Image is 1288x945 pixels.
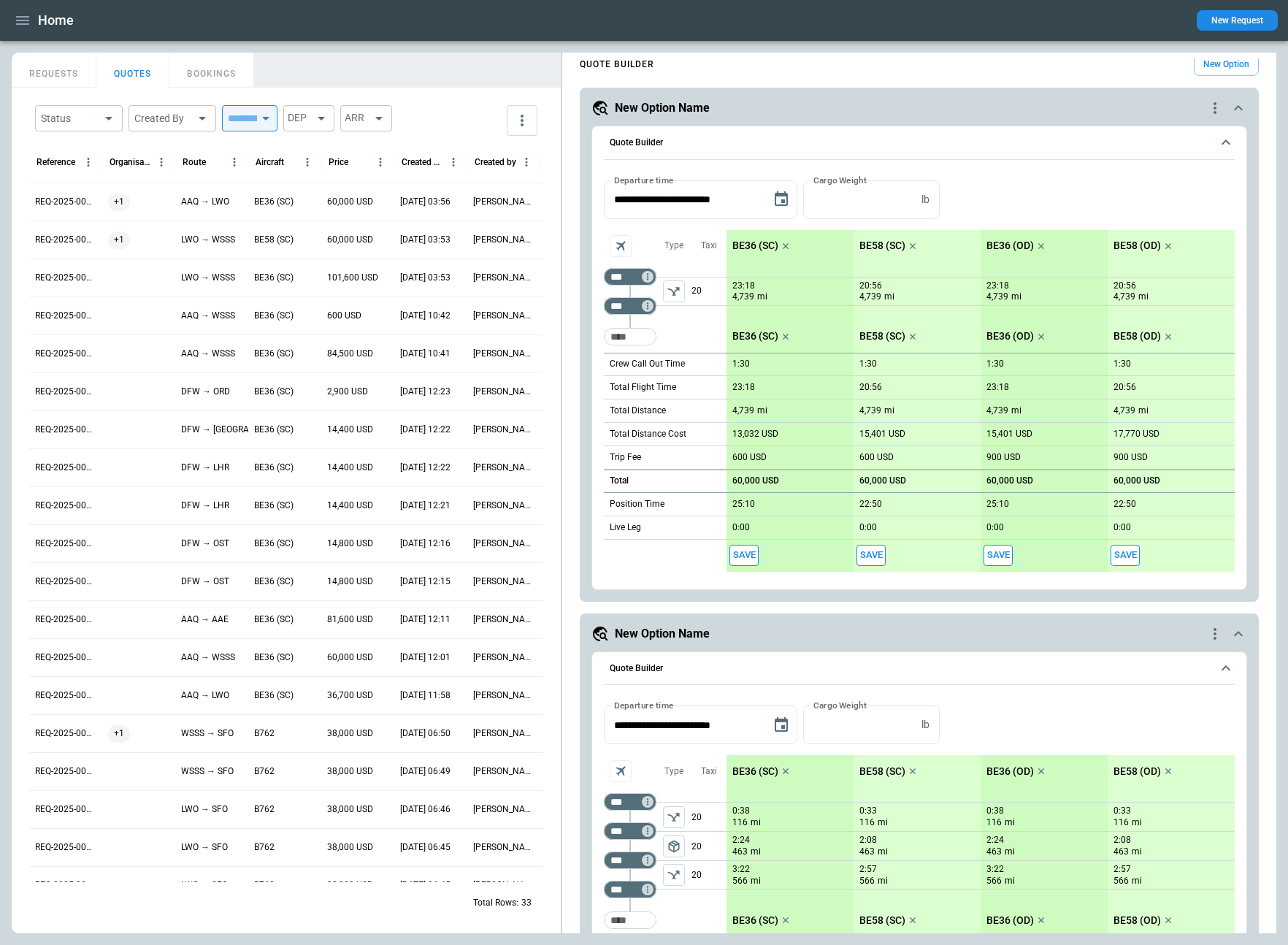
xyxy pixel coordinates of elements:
[1113,806,1131,816] p: 0:33
[859,864,877,875] p: 2:57
[473,651,534,664] p: [PERSON_NAME]
[1138,405,1149,417] p: mi
[254,424,294,436] p: BE36 (SC)
[400,462,451,474] p: [DATE] 12:22
[610,451,641,464] p: Trip Fee
[181,310,235,322] p: AAQ → WSSS
[1138,291,1149,303] p: mi
[12,53,96,88] button: REQUESTS
[884,405,894,417] p: mi
[327,500,373,512] p: 14,400 USD
[610,498,664,510] p: Position Time
[986,846,1002,858] p: 463
[327,424,373,436] p: 14,400 USD
[986,240,1034,252] p: BE36 (OD)
[732,452,767,463] p: 600 USD
[604,822,656,840] div: Too short
[254,841,275,854] p: B762
[1113,382,1136,393] p: 20:56
[732,330,778,343] p: BE36 (SC)
[327,765,373,778] p: 38,000 USD
[610,521,641,534] p: Live Leg
[254,272,294,284] p: BE36 (SC)
[327,841,373,854] p: 38,000 USD
[400,727,451,740] p: [DATE] 06:50
[986,382,1009,393] p: 23:18
[859,330,905,343] p: BE58 (SC)
[859,405,881,416] p: 4,739
[859,499,882,510] p: 22:50
[859,806,877,816] p: 0:33
[134,111,193,126] div: Created By
[732,429,778,440] p: 13,032 USD
[859,280,882,291] p: 20:56
[986,522,1004,533] p: 0:00
[400,386,451,398] p: [DATE] 12:23
[110,157,151,167] div: Organisations
[1113,359,1131,370] p: 1:30
[327,386,368,398] p: 2,900 USD
[327,310,361,322] p: 600 USD
[921,719,929,731] p: lb
[400,765,451,778] p: [DATE] 06:49
[691,861,727,889] p: 20
[327,537,373,550] p: 14,800 USD
[859,765,905,778] p: BE58 (SC)
[729,545,759,566] button: Save
[37,157,75,167] div: Reference
[400,841,451,854] p: [DATE] 06:45
[35,575,96,588] p: REQ-2025-000018
[181,575,229,588] p: DFW → OST
[610,235,632,257] span: Aircraft selection
[35,537,96,550] p: REQ-2025-000018
[35,689,96,702] p: REQ-2025-000018
[473,537,534,550] p: [PERSON_NAME]
[402,157,443,167] div: Created At (UTC-05:00)
[475,157,516,167] div: Created by
[400,651,451,664] p: [DATE] 12:01
[327,462,373,474] p: 14,400 USD
[38,12,74,29] h1: Home
[473,689,534,702] p: [PERSON_NAME]
[35,310,96,322] p: REQ-2025-000021
[610,428,686,440] p: Total Distance Cost
[108,221,130,259] span: +1
[327,196,373,208] p: 60,000 USD
[1113,475,1160,486] p: 60,000 USD
[859,846,875,858] p: 463
[986,835,1004,846] p: 2:24
[283,105,334,131] div: DEP
[96,53,169,88] button: QUOTES
[473,196,534,208] p: [PERSON_NAME]
[169,53,254,88] button: BOOKINGS
[884,291,894,303] p: mi
[691,278,727,305] p: 20
[181,613,229,626] p: AAQ → AAE
[1111,545,1140,566] span: Save this aircraft quote and copy details to clipboard
[610,405,666,417] p: Total Distance
[663,864,685,886] span: Type of sector
[751,875,761,887] p: mi
[604,268,656,286] div: Too short
[732,291,754,303] p: 4,739
[691,832,727,860] p: 20
[181,234,235,246] p: LWO → WSSS
[732,522,750,533] p: 0:00
[986,864,1004,875] p: 3:22
[859,914,905,927] p: BE58 (SC)
[663,835,685,857] button: left aligned
[757,405,767,417] p: mi
[1113,291,1135,303] p: 4,739
[732,405,754,416] p: 4,739
[691,803,727,831] p: 20
[1113,835,1131,846] p: 2:08
[473,841,534,854] p: [PERSON_NAME]
[507,105,537,136] button: more
[859,291,881,303] p: 4,739
[473,613,534,626] p: [PERSON_NAME]
[1197,10,1278,31] button: New Request
[1113,522,1131,533] p: 0:00
[1113,330,1161,343] p: BE58 (OD)
[254,500,294,512] p: BE36 (SC)
[615,626,710,642] h5: New Option Name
